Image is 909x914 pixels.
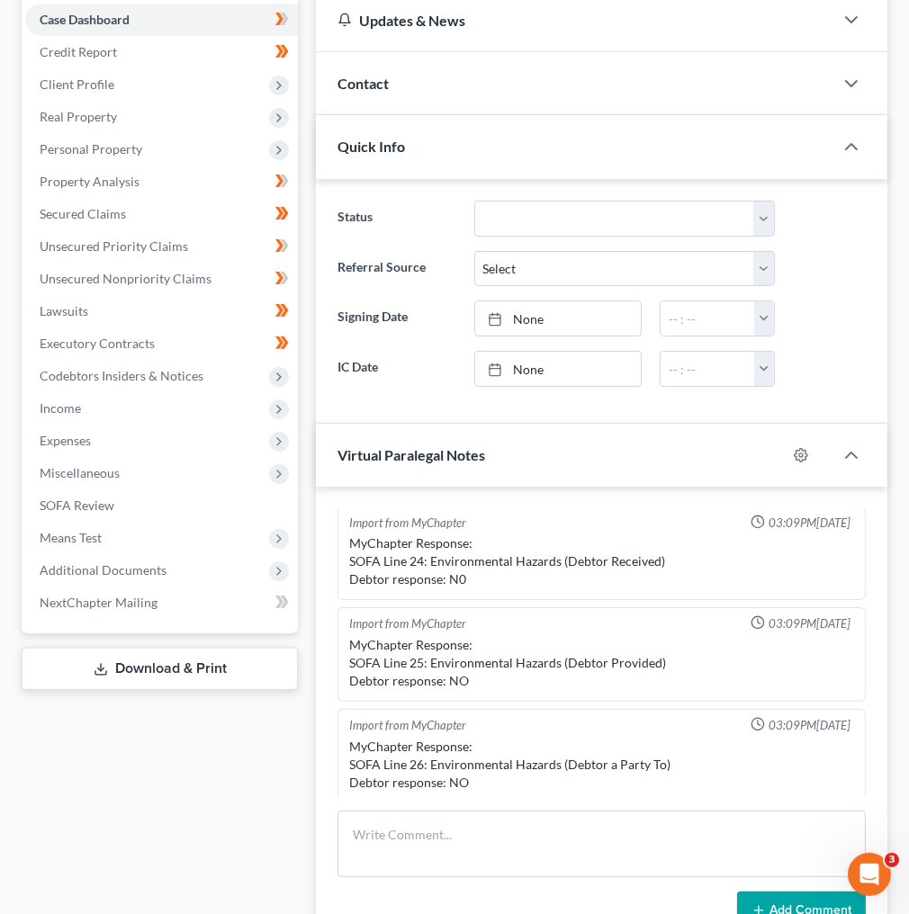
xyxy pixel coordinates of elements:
[40,303,88,318] span: Lawsuits
[40,271,211,286] span: Unsecured Nonpriority Claims
[40,530,102,545] span: Means Test
[337,75,389,92] span: Contact
[337,446,485,463] span: Virtual Paralegal Notes
[40,238,188,254] span: Unsecured Priority Claims
[40,465,120,480] span: Miscellaneous
[25,327,298,360] a: Executory Contracts
[769,615,850,632] span: 03:09PM[DATE]
[337,138,405,155] span: Quick Info
[40,368,203,383] span: Codebtors Insiders & Notices
[40,141,142,157] span: Personal Property
[349,717,466,734] div: Import from MyChapter
[328,300,465,336] label: Signing Date
[40,76,114,92] span: Client Profile
[25,198,298,230] a: Secured Claims
[769,717,850,734] span: 03:09PM[DATE]
[661,301,754,336] input: -- : --
[40,174,139,189] span: Property Analysis
[349,738,854,792] div: MyChapter Response: SOFA Line 26: Environmental Hazards (Debtor a Party To) Debtor response: NO
[25,166,298,198] a: Property Analysis
[25,295,298,327] a: Lawsuits
[328,201,465,237] label: Status
[40,336,155,351] span: Executory Contracts
[769,515,850,532] span: 03:09PM[DATE]
[25,36,298,68] a: Credit Report
[475,301,641,336] a: None
[885,853,899,867] span: 3
[349,615,466,632] div: Import from MyChapter
[40,497,114,513] span: SOFA Review
[40,206,126,221] span: Secured Claims
[475,352,641,386] a: None
[328,251,465,287] label: Referral Source
[40,433,91,448] span: Expenses
[349,534,854,588] div: MyChapter Response: SOFA Line 24: Environmental Hazards (Debtor Received) Debtor response: N0
[40,109,117,124] span: Real Property
[40,562,166,578] span: Additional Documents
[40,44,117,59] span: Credit Report
[661,352,754,386] input: -- : --
[25,4,298,36] a: Case Dashboard
[349,636,854,690] div: MyChapter Response: SOFA Line 25: Environmental Hazards (Debtor Provided) Debtor response: NO
[349,515,466,532] div: Import from MyChapter
[22,648,298,690] a: Download & Print
[328,351,465,387] label: IC Date
[848,853,891,896] iframe: Intercom live chat
[25,489,298,522] a: SOFA Review
[40,595,157,610] span: NextChapter Mailing
[25,587,298,619] a: NextChapter Mailing
[40,400,81,416] span: Income
[25,263,298,295] a: Unsecured Nonpriority Claims
[337,11,812,30] div: Updates & News
[40,12,130,27] span: Case Dashboard
[25,230,298,263] a: Unsecured Priority Claims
